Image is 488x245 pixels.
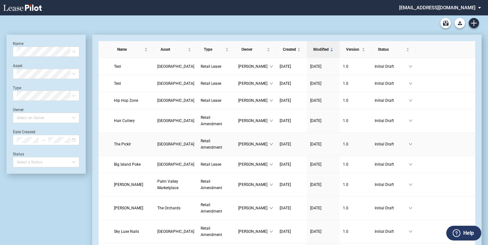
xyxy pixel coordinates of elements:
[269,82,273,85] span: down
[310,118,321,123] span: [DATE]
[157,97,194,104] a: [GEOGRAPHIC_DATA]
[114,98,138,103] span: Hip Hop Zone
[343,141,368,147] a: 1.0
[310,142,321,146] span: [DATE]
[111,41,154,58] th: Name
[238,205,269,211] span: [PERSON_NAME]
[114,81,121,86] span: Test
[310,162,321,167] span: [DATE]
[201,80,232,87] a: Retail Lease
[269,99,273,102] span: down
[375,228,409,235] span: Initial Draft
[241,46,266,53] span: Owner
[463,229,474,237] label: Help
[161,46,187,53] span: Asset
[375,97,409,104] span: Initial Draft
[201,81,221,86] span: Retail Lease
[280,64,291,69] span: [DATE]
[13,108,24,112] label: Owner
[201,226,222,237] span: Retail Amendment
[343,63,368,70] a: 1.0
[201,161,232,168] a: Retail Lease
[280,98,291,103] span: [DATE]
[201,139,222,150] span: Retail Amendment
[114,141,151,147] a: The Picklr
[446,226,481,241] button: Help
[201,138,232,151] a: Retail Amendment
[280,182,291,187] span: [DATE]
[157,205,194,211] a: The Orchards
[201,63,232,70] a: Retail Lease
[238,118,269,124] span: [PERSON_NAME]
[114,63,151,70] a: Test
[375,118,409,124] span: Initial Draft
[310,63,336,70] a: [DATE]
[269,65,273,68] span: down
[201,162,221,167] span: Retail Lease
[283,46,296,53] span: Created
[280,118,304,124] a: [DATE]
[280,229,291,234] span: [DATE]
[114,181,151,188] a: [PERSON_NAME]
[310,141,336,147] a: [DATE]
[307,41,340,58] th: Modified
[201,178,232,191] a: Retail Amendment
[114,162,141,167] span: Big Island Poke
[157,64,194,69] span: Braemar Village Center
[280,181,304,188] a: [DATE]
[114,118,135,123] span: Hair Cuttery
[343,229,348,234] span: 1 . 0
[204,46,224,53] span: Type
[13,41,23,46] label: Name
[343,162,348,167] span: 1 . 0
[157,141,194,147] a: [GEOGRAPHIC_DATA]
[114,205,151,211] a: [PERSON_NAME]
[114,229,139,234] span: Sky Luxe Nails
[310,161,336,168] a: [DATE]
[269,119,273,123] span: down
[409,206,413,210] span: down
[280,97,304,104] a: [DATE]
[13,130,35,134] label: Date Created
[310,64,321,69] span: [DATE]
[280,63,304,70] a: [DATE]
[157,118,194,124] a: [GEOGRAPHIC_DATA]
[409,183,413,187] span: down
[310,228,336,235] a: [DATE]
[375,63,409,70] span: Initial Draft
[201,203,222,214] span: Retail Amendment
[340,41,371,58] th: Version
[280,206,291,210] span: [DATE]
[41,138,46,142] span: swap-right
[197,41,235,58] th: Type
[201,97,232,104] a: Retail Lease
[201,202,232,214] a: Retail Amendment
[269,230,273,233] span: down
[157,98,194,103] span: Plaza Mexico
[343,206,348,210] span: 1 . 0
[117,46,143,53] span: Name
[409,65,413,68] span: down
[343,182,348,187] span: 1 . 0
[343,205,368,211] a: 1.0
[280,161,304,168] a: [DATE]
[313,46,329,53] span: Modified
[13,86,21,90] label: Type
[157,118,194,123] span: King Farm Village Center
[409,142,413,146] span: down
[41,138,46,142] span: to
[201,114,232,127] a: Retail Amendment
[409,230,413,233] span: down
[114,182,143,187] span: Bella Luna
[343,161,368,168] a: 1.0
[269,206,273,210] span: down
[343,181,368,188] a: 1.0
[343,142,348,146] span: 1 . 0
[409,119,413,123] span: down
[455,18,465,28] button: Download Blank Form
[201,115,222,126] span: Retail Amendment
[375,161,409,168] span: Initial Draft
[280,142,291,146] span: [DATE]
[201,98,221,103] span: Retail Lease
[375,80,409,87] span: Initial Draft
